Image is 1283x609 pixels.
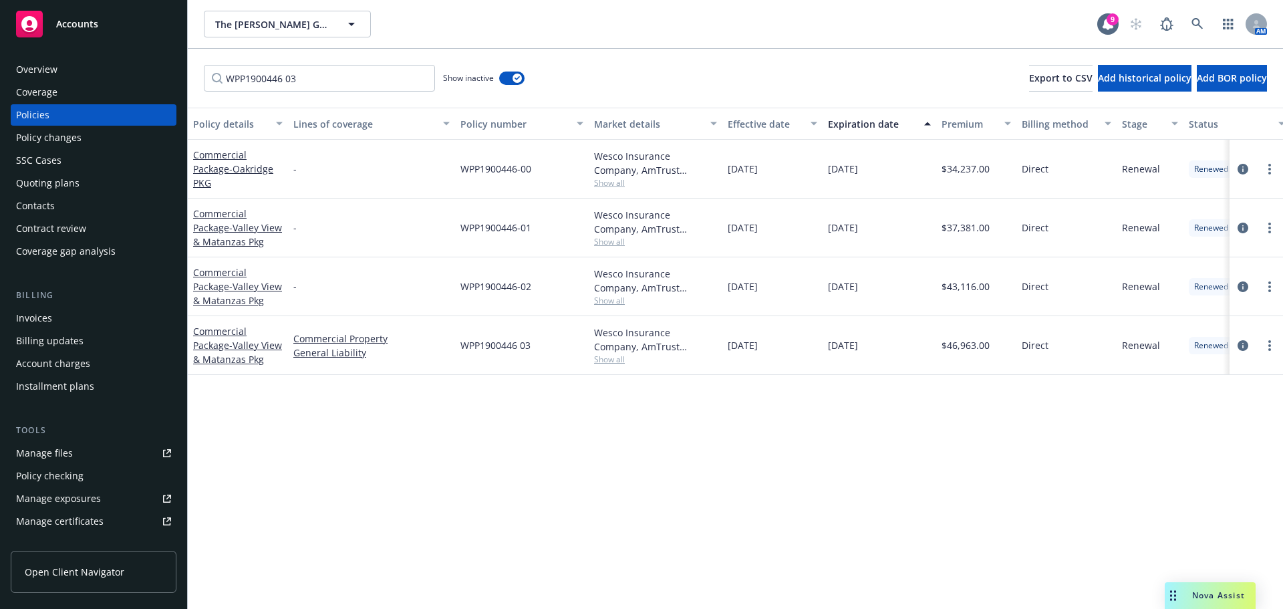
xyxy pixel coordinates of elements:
[16,127,82,148] div: Policy changes
[215,17,331,31] span: The [PERSON_NAME] Group of Companies
[288,108,455,140] button: Lines of coverage
[293,346,450,360] a: General Liability
[1235,279,1251,295] a: circleInformation
[11,488,176,509] a: Manage exposures
[11,104,176,126] a: Policies
[594,326,717,354] div: Wesco Insurance Company, AmTrust Financial Services
[828,338,858,352] span: [DATE]
[594,117,702,131] div: Market details
[460,117,569,131] div: Policy number
[1122,162,1160,176] span: Renewal
[594,236,717,247] span: Show all
[1194,340,1228,352] span: Renewed
[722,108,823,140] button: Effective date
[16,172,80,194] div: Quoting plans
[16,241,116,262] div: Coverage gap analysis
[1022,221,1048,235] span: Direct
[594,177,717,189] span: Show all
[1122,117,1163,131] div: Stage
[11,82,176,103] a: Coverage
[16,218,86,239] div: Contract review
[16,376,94,397] div: Installment plans
[1022,162,1048,176] span: Direct
[594,267,717,295] div: Wesco Insurance Company, AmTrust Financial Services
[594,295,717,306] span: Show all
[11,308,176,329] a: Invoices
[728,221,758,235] span: [DATE]
[16,330,84,352] div: Billing updates
[1016,108,1117,140] button: Billing method
[16,533,84,555] div: Manage claims
[1153,11,1180,37] a: Report a Bug
[728,279,758,293] span: [DATE]
[1194,222,1228,234] span: Renewed
[193,280,282,307] span: - Valley View & Matanzas Pkg
[1192,590,1245,601] span: Nova Assist
[1194,281,1228,293] span: Renewed
[1235,161,1251,177] a: circleInformation
[16,465,84,487] div: Policy checking
[11,241,176,262] a: Coverage gap analysis
[25,565,124,579] span: Open Client Navigator
[728,117,803,131] div: Effective date
[16,511,104,532] div: Manage certificates
[942,279,990,293] span: $43,116.00
[460,162,531,176] span: WPP1900446-00
[16,195,55,217] div: Contacts
[16,353,90,374] div: Account charges
[942,117,996,131] div: Premium
[16,104,49,126] div: Policies
[1107,13,1119,25] div: 9
[11,376,176,397] a: Installment plans
[11,443,176,464] a: Manage files
[942,338,990,352] span: $46,963.00
[11,150,176,171] a: SSC Cases
[293,117,435,131] div: Lines of coverage
[11,172,176,194] a: Quoting plans
[11,511,176,532] a: Manage certificates
[204,65,435,92] input: Filter by keyword...
[828,221,858,235] span: [DATE]
[1235,338,1251,354] a: circleInformation
[11,289,176,302] div: Billing
[1117,108,1183,140] button: Stage
[11,533,176,555] a: Manage claims
[1184,11,1211,37] a: Search
[56,19,98,29] span: Accounts
[1235,220,1251,236] a: circleInformation
[728,162,758,176] span: [DATE]
[594,149,717,177] div: Wesco Insurance Company, AmTrust Financial Services
[193,162,273,189] span: - Oakridge PKG
[1123,11,1149,37] a: Start snowing
[460,279,531,293] span: WPP1900446-02
[1098,72,1191,84] span: Add historical policy
[16,488,101,509] div: Manage exposures
[11,218,176,239] a: Contract review
[193,339,282,366] span: - Valley View & Matanzas Pkg
[293,221,297,235] span: -
[16,308,52,329] div: Invoices
[828,117,916,131] div: Expiration date
[293,332,450,346] a: Commercial Property
[1215,11,1242,37] a: Switch app
[460,221,531,235] span: WPP1900446-01
[942,162,990,176] span: $34,237.00
[293,162,297,176] span: -
[1197,72,1267,84] span: Add BOR policy
[193,117,268,131] div: Policy details
[1262,161,1278,177] a: more
[1029,72,1093,84] span: Export to CSV
[828,279,858,293] span: [DATE]
[204,11,371,37] button: The [PERSON_NAME] Group of Companies
[11,127,176,148] a: Policy changes
[823,108,936,140] button: Expiration date
[193,325,282,366] a: Commercial Package
[1022,117,1097,131] div: Billing method
[936,108,1016,140] button: Premium
[193,148,273,189] a: Commercial Package
[1165,582,1256,609] button: Nova Assist
[1262,220,1278,236] a: more
[193,266,282,307] a: Commercial Package
[193,221,282,248] span: - Valley View & Matanzas Pkg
